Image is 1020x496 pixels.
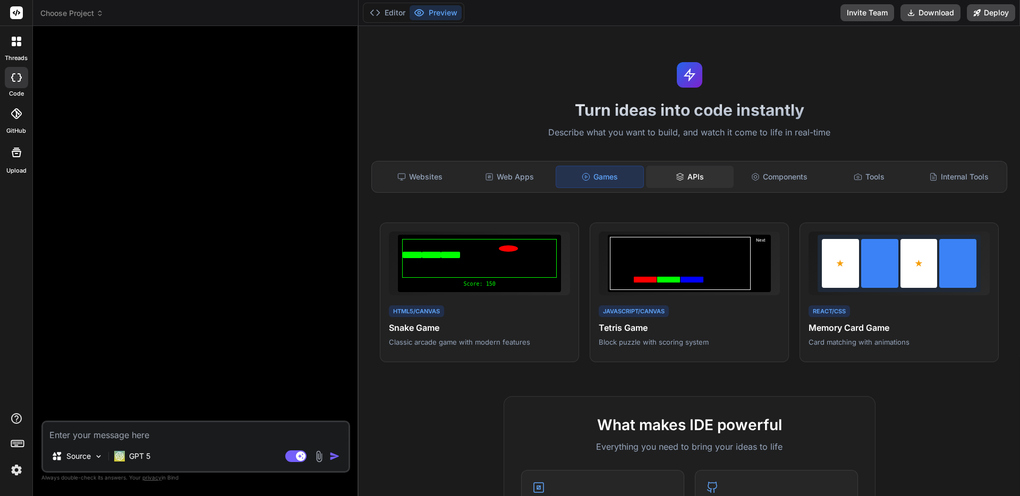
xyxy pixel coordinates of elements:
div: Websites [376,166,464,188]
img: GPT 5 [114,451,125,461]
img: settings [7,461,25,479]
label: code [9,89,24,98]
div: Games [556,166,644,188]
p: Describe what you want to build, and watch it come to life in real-time [365,126,1014,140]
p: Classic arcade game with modern features [389,337,570,347]
p: GPT 5 [129,451,150,461]
img: Pick Models [94,452,103,461]
button: Invite Team [840,4,894,21]
img: icon [329,451,340,461]
label: GitHub [6,126,26,135]
button: Deploy [967,4,1015,21]
div: Score: 150 [402,280,557,288]
button: Download [900,4,960,21]
div: Internal Tools [915,166,1002,188]
p: Source [66,451,91,461]
button: Preview [410,5,462,20]
h4: Snake Game [389,321,570,334]
div: Web Apps [466,166,554,188]
h4: Memory Card Game [809,321,990,334]
div: HTML5/Canvas [389,305,444,318]
h2: What makes IDE powerful [521,414,858,436]
button: Editor [365,5,410,20]
p: Card matching with animations [809,337,990,347]
div: JavaScript/Canvas [599,305,669,318]
p: Block puzzle with scoring system [599,337,780,347]
div: Next [753,237,769,290]
p: Everything you need to bring your ideas to life [521,440,858,453]
div: Components [736,166,823,188]
label: threads [5,54,28,63]
p: Always double-check its answers. Your in Bind [41,473,350,483]
h4: Tetris Game [599,321,780,334]
label: Upload [6,166,27,175]
img: attachment [313,450,325,463]
div: Tools [826,166,913,188]
div: React/CSS [809,305,850,318]
span: Choose Project [40,8,104,19]
span: privacy [142,474,161,481]
div: APIs [646,166,734,188]
h1: Turn ideas into code instantly [365,100,1014,119]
